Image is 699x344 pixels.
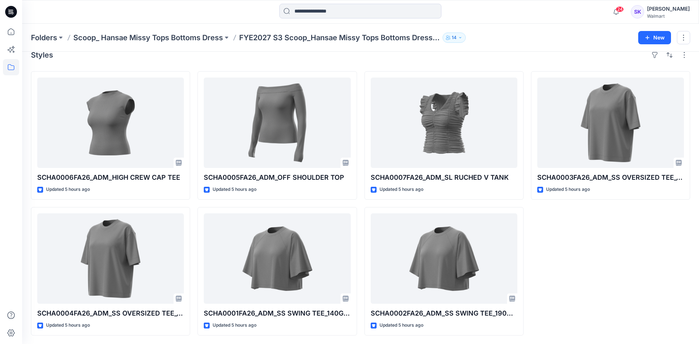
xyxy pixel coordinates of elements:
div: Walmart [647,13,690,19]
p: Updated 5 hours ago [380,321,423,329]
p: Updated 5 hours ago [380,186,423,193]
a: Folders [31,32,57,43]
a: SCHA0007FA26_ADM_SL RUCHED V TANK [371,78,517,168]
a: SCHA0002FA26_ADM_SS SWING TEE_190GSM [371,213,517,304]
p: Updated 5 hours ago [46,321,90,329]
p: SCHA0001FA26_ADM_SS SWING TEE_140GSM [204,308,350,319]
a: SCHA0004FA26_ADM_SS OVERSIZED TEE_190GSM [37,213,184,304]
a: SCHA0006FA26_ADM_HIGH CREW CAP TEE [37,78,184,168]
p: SCHA0002FA26_ADM_SS SWING TEE_190GSM [371,308,517,319]
button: New [638,31,671,44]
p: SCHA0007FA26_ADM_SL RUCHED V TANK [371,172,517,183]
span: 24 [616,6,624,12]
p: SCHA0004FA26_ADM_SS OVERSIZED TEE_190GSM [37,308,184,319]
p: FYE2027 S3 Scoop_Hansae Missy Tops Bottoms Dress Board [239,32,440,43]
a: SCHA0005FA26_ADM_OFF SHOULDER TOP [204,78,350,168]
a: SCHA0003FA26_ADM_SS OVERSIZED TEE_140GSM [537,78,684,168]
p: SCHA0006FA26_ADM_HIGH CREW CAP TEE [37,172,184,183]
h4: Styles [31,51,53,59]
p: Updated 5 hours ago [213,321,256,329]
p: Updated 5 hours ago [46,186,90,193]
a: SCHA0001FA26_ADM_SS SWING TEE_140GSM [204,213,350,304]
p: SCHA0005FA26_ADM_OFF SHOULDER TOP [204,172,350,183]
button: 14 [443,32,466,43]
p: 14 [452,34,457,42]
p: Updated 5 hours ago [213,186,256,193]
p: Updated 5 hours ago [546,186,590,193]
p: SCHA0003FA26_ADM_SS OVERSIZED TEE_140GSM [537,172,684,183]
a: Scoop_ Hansae Missy Tops Bottoms Dress [73,32,223,43]
div: [PERSON_NAME] [647,4,690,13]
div: SK [631,5,644,18]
